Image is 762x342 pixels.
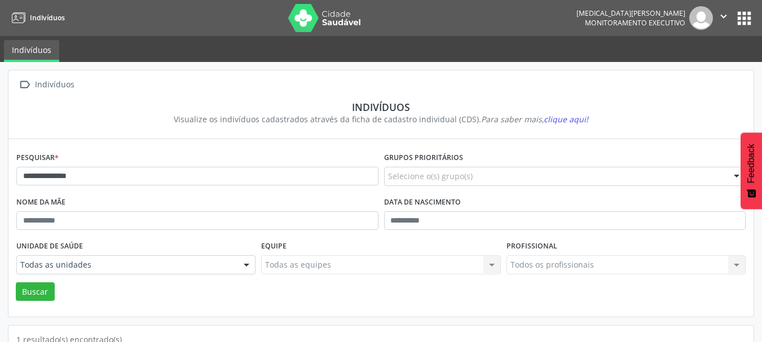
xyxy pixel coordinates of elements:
div: Indivíduos [24,101,738,113]
label: Equipe [261,238,287,255]
label: Profissional [506,238,557,255]
i: Para saber mais, [481,114,588,125]
span: Selecione o(s) grupo(s) [388,170,473,182]
span: Monitoramento Executivo [585,18,685,28]
a: Indivíduos [8,8,65,27]
label: Grupos prioritários [384,149,463,167]
label: Data de nascimento [384,194,461,211]
label: Pesquisar [16,149,59,167]
span: clique aqui! [544,114,588,125]
button: Feedback - Mostrar pesquisa [741,132,762,209]
span: Feedback [746,144,756,183]
label: Unidade de saúde [16,238,83,255]
label: Nome da mãe [16,194,65,211]
div: Indivíduos [33,77,76,93]
i:  [16,77,33,93]
a:  Indivíduos [16,77,76,93]
a: Indivíduos [4,40,59,62]
button:  [713,6,734,30]
img: img [689,6,713,30]
div: [MEDICAL_DATA][PERSON_NAME] [576,8,685,18]
button: apps [734,8,754,28]
i:  [717,10,730,23]
span: Todas as unidades [20,259,232,270]
div: Visualize os indivíduos cadastrados através da ficha de cadastro individual (CDS). [24,113,738,125]
button: Buscar [16,282,55,301]
span: Indivíduos [30,13,65,23]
